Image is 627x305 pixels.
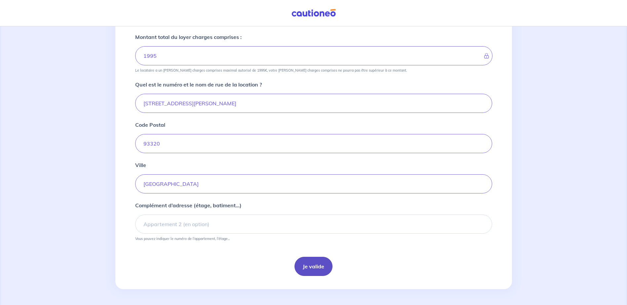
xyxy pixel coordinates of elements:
[135,201,242,209] p: Complément d’adresse (étage, batiment...)
[135,121,165,129] p: Code Postal
[135,161,146,169] p: Ville
[289,9,338,17] img: Cautioneo
[135,68,407,73] p: Le locataire a un [PERSON_NAME] charges comprises maximal autorisé de 1995€, votre [PERSON_NAME] ...
[135,236,230,241] p: Vous pouvez indiquer le numéro de l’appartement, l’étage...
[135,94,492,113] input: Ex: 165 avenue de Bretagne
[135,33,242,41] p: Montant total du loyer charges comprises :
[135,81,262,88] p: Quel est le numéro et le nom de rue de la location ?
[294,257,333,276] button: Je valide
[135,215,492,234] input: Appartement 2 (en option)
[135,134,492,153] input: Ex: 59000
[135,174,492,193] input: Ex: Lille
